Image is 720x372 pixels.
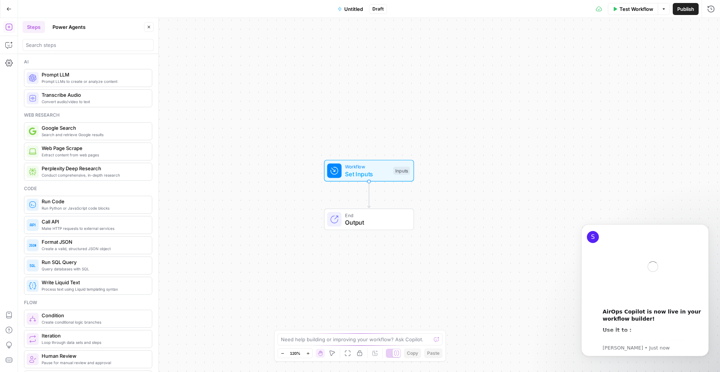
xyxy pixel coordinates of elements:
[42,225,146,231] span: Make HTTP requests to external services
[26,41,150,49] input: Search steps
[42,258,146,266] span: Run SQL Query
[42,144,146,152] span: Web Page Scrape
[42,352,146,360] span: Human Review
[393,166,410,175] div: Inputs
[345,163,390,170] span: Workflow
[673,3,699,15] button: Publish
[42,172,146,178] span: Conduct comprehensive, in-depth research
[42,332,146,339] span: Iteration
[42,91,146,99] span: Transcribe Audio
[404,348,421,358] button: Copy
[42,218,146,225] span: Call API
[42,132,146,138] span: Search and retrieve Google results
[299,208,439,230] div: EndOutput
[345,211,406,219] span: End
[42,266,146,272] span: Query databases with SQL
[42,339,146,345] span: Loop through data sets and steps
[608,3,658,15] button: Test Workflow
[24,112,152,118] div: Web research
[345,169,390,178] span: Set Inputs
[42,71,146,78] span: Prompt LLM
[42,279,146,286] span: Write Liquid Text
[42,124,146,132] span: Google Search
[345,218,406,227] span: Output
[42,319,146,325] span: Create conditional logic branches
[42,312,146,319] span: Condition
[424,348,442,358] button: Paste
[427,350,439,357] span: Paste
[42,99,146,105] span: Convert audio/video to text
[42,152,146,158] span: Extract content from web pages
[372,6,384,12] span: Draft
[22,21,45,33] button: Steps
[299,160,439,181] div: WorkflowSet InputsInputs
[42,165,146,172] span: Perplexity Deep Research
[42,246,146,252] span: Create a valid, structured JSON object
[42,205,146,211] span: Run Python or JavaScript code blocks
[24,185,152,192] div: Code
[344,5,363,13] span: Untitled
[290,350,300,356] span: 120%
[24,58,152,65] div: Ai
[42,360,146,366] span: Pause for manual review and approval
[48,21,90,33] button: Power Agents
[42,198,146,205] span: Run Code
[619,5,653,13] span: Test Workflow
[570,213,720,368] iframe: Intercom notifications message
[407,350,418,357] span: Copy
[333,3,367,15] button: Untitled
[42,78,146,84] span: Prompt LLMs to create or analyze content
[24,299,152,306] div: Flow
[367,181,370,208] g: Edge from start to end
[677,5,694,13] span: Publish
[42,286,146,292] span: Process text using Liquid templating syntax
[42,238,146,246] span: Format JSON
